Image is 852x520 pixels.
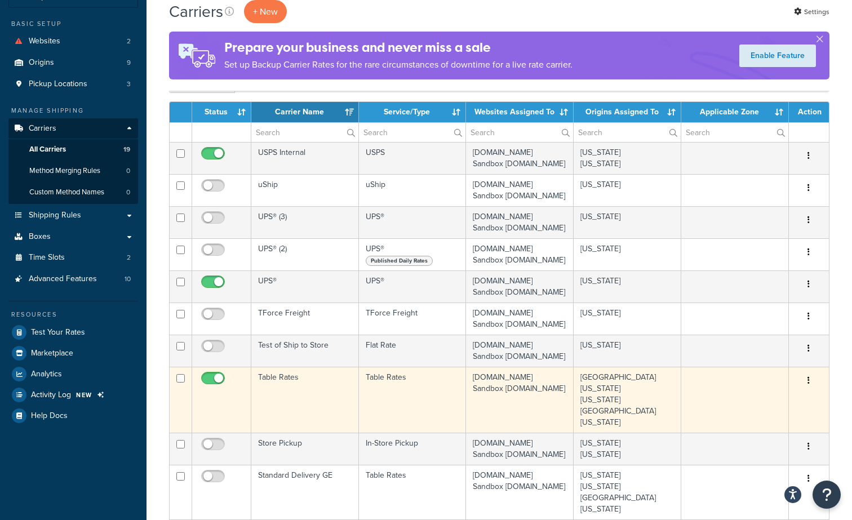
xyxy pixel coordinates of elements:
span: 0 [126,188,130,197]
li: Websites [8,31,138,52]
td: [GEOGRAPHIC_DATA] [US_STATE] [US_STATE] [GEOGRAPHIC_DATA] [US_STATE] [574,367,681,433]
span: Custom Method Names [29,188,104,197]
a: Pickup Locations 3 [8,74,138,95]
td: In-Store Pickup [359,433,467,465]
span: Boxes [29,232,51,242]
span: Help Docs [31,411,68,421]
td: [DOMAIN_NAME] Sandbox [DOMAIN_NAME] [466,206,574,238]
td: [US_STATE] [US_STATE] [574,433,681,465]
a: Advanced Features 10 [8,269,138,290]
p: Set up Backup Carrier Rates for the rare circumstances of downtime for a live rate carrier. [224,57,573,73]
span: Marketplace [31,349,73,358]
li: Custom Method Names [8,182,138,203]
input: Search [574,123,681,142]
a: Carriers [8,118,138,139]
a: Origins 9 [8,52,138,73]
span: Pickup Locations [29,79,87,89]
div: Resources [8,310,138,319]
a: Shipping Rules [8,205,138,226]
td: [US_STATE] [US_STATE] [GEOGRAPHIC_DATA] [US_STATE] [574,465,681,519]
th: Service/Type: activate to sort column ascending [359,102,467,122]
li: Time Slots [8,247,138,268]
td: UPS® [359,206,467,238]
td: Table Rates [359,465,467,519]
a: Enable Feature [739,45,816,67]
td: Flat Rate [359,335,467,367]
a: Marketplace [8,343,138,363]
td: [DOMAIN_NAME] Sandbox [DOMAIN_NAME] [466,335,574,367]
td: [US_STATE] [574,174,681,206]
li: Carriers [8,118,138,204]
a: Settings [794,4,829,20]
th: Action [789,102,829,122]
input: Search [681,123,788,142]
a: Test Your Rates [8,322,138,343]
a: Method Merging Rules 0 [8,161,138,181]
li: Advanced Features [8,269,138,290]
td: UPS® [359,238,467,270]
span: 3 [127,79,131,89]
td: Table Rates [251,367,359,433]
td: UPS® [359,270,467,303]
img: ad-rules-rateshop-fe6ec290ccb7230408bd80ed9643f0289d75e0ffd9eb532fc0e269fcd187b520.png [169,32,224,79]
th: Status: activate to sort column ascending [192,102,251,122]
span: Shipping Rules [29,211,81,220]
td: UPS® (2) [251,238,359,270]
li: All Carriers [8,139,138,160]
th: Origins Assigned To: activate to sort column ascending [574,102,681,122]
input: Search [359,123,466,142]
input: Search [251,123,358,142]
td: Store Pickup [251,433,359,465]
td: [DOMAIN_NAME] Sandbox [DOMAIN_NAME] [466,238,574,270]
li: Method Merging Rules [8,161,138,181]
span: 9 [127,58,131,68]
span: Origins [29,58,54,68]
th: Websites Assigned To: activate to sort column ascending [466,102,574,122]
td: USPS Internal [251,142,359,174]
li: Origins [8,52,138,73]
td: uShip [251,174,359,206]
td: [DOMAIN_NAME] Sandbox [DOMAIN_NAME] [466,270,574,303]
span: Method Merging Rules [29,166,100,176]
td: UPS® (3) [251,206,359,238]
a: Time Slots 2 [8,247,138,268]
td: TForce Freight [251,303,359,335]
a: All Carriers 19 [8,139,138,160]
td: [DOMAIN_NAME] Sandbox [DOMAIN_NAME] [466,465,574,519]
td: [US_STATE] [574,303,681,335]
span: Activity Log [31,390,71,400]
span: 0 [126,166,130,176]
td: [US_STATE] [US_STATE] [574,142,681,174]
td: Standard Delivery GE [251,465,359,519]
li: Pickup Locations [8,74,138,95]
td: [DOMAIN_NAME] Sandbox [DOMAIN_NAME] [466,142,574,174]
span: 19 [123,145,130,154]
td: [DOMAIN_NAME] Sandbox [DOMAIN_NAME] [466,174,574,206]
div: Basic Setup [8,19,138,29]
a: Analytics [8,364,138,384]
td: [DOMAIN_NAME] Sandbox [DOMAIN_NAME] [466,303,574,335]
input: Search [466,123,573,142]
span: Time Slots [29,253,65,263]
a: Custom Method Names 0 [8,182,138,203]
th: Carrier Name: activate to sort column ascending [251,102,359,122]
span: Carriers [29,124,56,134]
span: Analytics [31,370,62,379]
h1: Carriers [169,1,223,23]
li: Boxes [8,226,138,247]
a: Activity Log NEW [8,385,138,405]
div: Manage Shipping [8,106,138,115]
td: [US_STATE] [574,270,681,303]
span: Test Your Rates [31,328,85,337]
td: Table Rates [359,367,467,433]
td: [US_STATE] [574,335,681,367]
a: Websites 2 [8,31,138,52]
span: Websites [29,37,60,46]
th: Applicable Zone: activate to sort column ascending [681,102,789,122]
td: USPS [359,142,467,174]
h4: Prepare your business and never miss a sale [224,38,573,57]
span: Advanced Features [29,274,97,284]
